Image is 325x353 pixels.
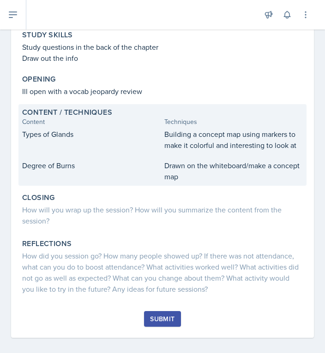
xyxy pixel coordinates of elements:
[22,239,72,248] label: Reflections
[22,160,161,171] p: Degree of Burns
[164,129,303,151] p: Building a concept map using markers to make it colorful and interesting to look at
[22,108,112,117] label: Content / Techniques
[22,129,161,140] p: Types of Glands
[22,193,55,202] label: Closing
[22,75,56,84] label: Opening
[22,41,303,53] p: Study questions in the back of the chapter
[164,117,303,127] div: Techniques
[22,204,303,226] div: How will you wrap up the session? How will you summarize the content from the session?
[22,250,303,294] div: How did you session go? How many people showed up? If there was not attendance, what can you do t...
[144,311,181,327] button: Submit
[22,117,161,127] div: Content
[22,86,303,97] p: Ill open with a vocab jeopardy review
[22,30,73,40] label: Study Skills
[164,160,303,182] p: Drawn on the whiteboard/make a concept map
[150,315,175,323] div: Submit
[22,53,303,64] p: Draw out the info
